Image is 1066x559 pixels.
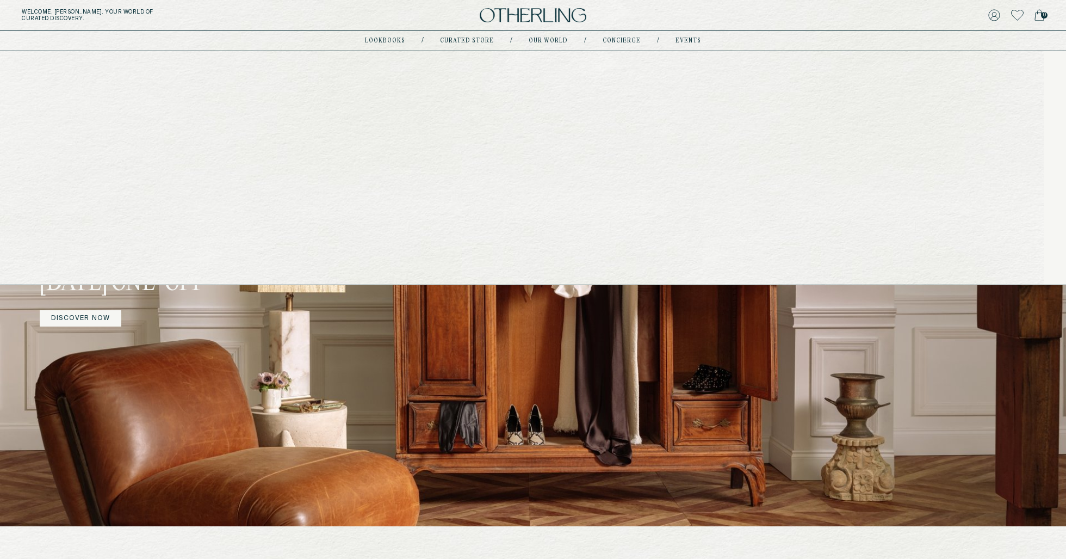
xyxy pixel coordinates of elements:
[40,310,121,327] a: DISCOVER NOW
[675,38,701,44] a: events
[603,38,641,44] a: concierge
[657,36,659,45] div: /
[480,8,586,23] img: logo
[529,38,568,44] a: Our world
[584,36,586,45] div: /
[22,9,329,22] h5: Welcome, [PERSON_NAME] . Your world of curated discovery.
[422,36,424,45] div: /
[365,38,405,44] a: lookbooks
[1034,8,1044,23] a: 0
[1041,12,1048,19] span: 0
[440,38,494,44] a: Curated store
[510,36,512,45] div: /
